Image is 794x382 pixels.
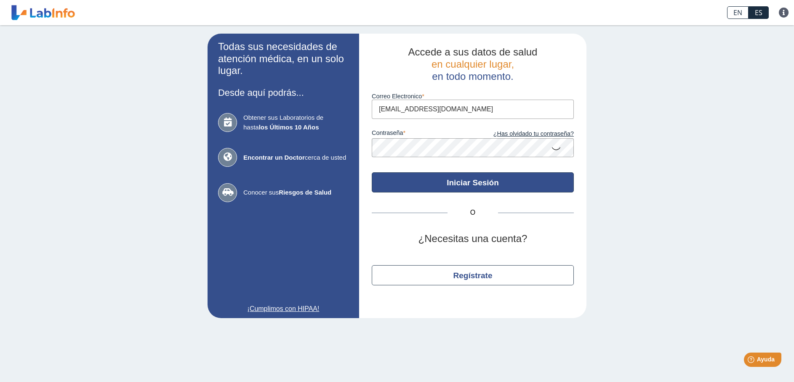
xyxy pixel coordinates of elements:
[243,153,349,163] span: cerca de usted
[243,113,349,132] span: Obtener sus Laboratorios de hasta
[218,41,349,77] h2: Todas sus necesidades de atención médica, en un solo lugar.
[719,349,785,373] iframe: Help widget launcher
[432,71,513,82] span: en todo momento.
[727,6,749,19] a: EN
[279,189,331,196] b: Riesgos de Salud
[473,129,574,139] a: ¿Has olvidado tu contraseña?
[372,129,473,139] label: contraseña
[749,6,769,19] a: ES
[408,46,538,58] span: Accede a sus datos de salud
[218,87,349,98] h3: Desde aquí podrás...
[218,304,349,314] a: ¡Cumplimos con HIPAA!
[372,265,574,285] button: Regístrate
[243,154,305,161] b: Encontrar un Doctor
[372,233,574,245] h2: ¿Necesitas una cuenta?
[372,93,574,100] label: Correo Electronico
[448,208,498,218] span: O
[259,124,319,131] b: los Últimos 10 Años
[372,172,574,192] button: Iniciar Sesión
[432,58,514,70] span: en cualquier lugar,
[243,188,349,198] span: Conocer sus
